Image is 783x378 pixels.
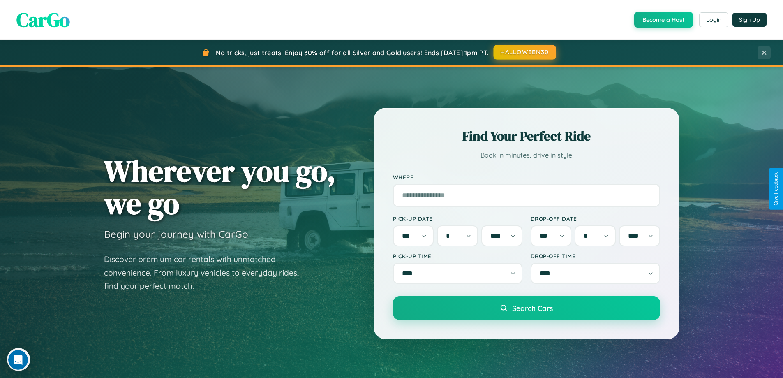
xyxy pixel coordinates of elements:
[393,127,660,145] h2: Find Your Perfect Ride
[773,172,779,206] div: Give Feedback
[104,155,336,220] h1: Wherever you go, we go
[512,304,553,313] span: Search Cars
[3,3,153,26] div: Open Intercom Messenger
[104,253,310,293] p: Discover premium car rentals with unmatched convenience. From luxury vehicles to everyday rides, ...
[16,6,70,33] span: CarGo
[531,253,660,260] label: Drop-off Time
[7,348,30,371] iframe: Intercom live chat discovery launcher
[732,13,767,27] button: Sign Up
[393,174,660,181] label: Where
[393,296,660,320] button: Search Cars
[634,12,693,28] button: Become a Host
[104,228,248,240] h3: Begin your journey with CarGo
[393,253,522,260] label: Pick-up Time
[699,12,728,27] button: Login
[494,45,556,60] button: HALLOWEEN30
[216,49,489,57] span: No tricks, just treats! Enjoy 30% off for all Silver and Gold users! Ends [DATE] 1pm PT.
[531,215,660,222] label: Drop-off Date
[8,350,28,370] iframe: Intercom live chat
[393,149,660,161] p: Book in minutes, drive in style
[393,215,522,222] label: Pick-up Date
